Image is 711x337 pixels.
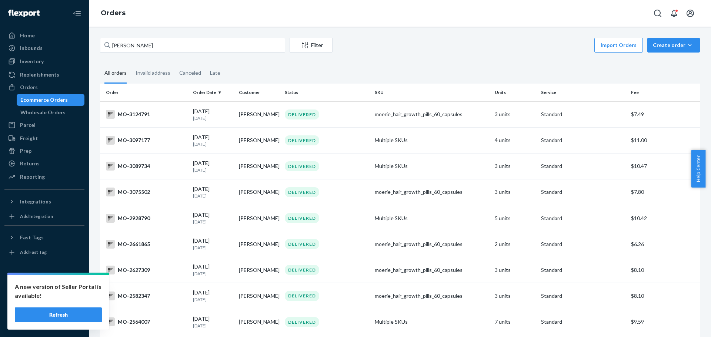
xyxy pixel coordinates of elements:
[375,240,489,248] div: moerie_hair_growth_pills_60_capsules
[20,249,47,255] div: Add Fast Tag
[193,141,233,147] p: [DATE]
[667,6,681,21] button: Open notifications
[492,231,538,257] td: 2 units
[236,179,282,205] td: [PERSON_NAME]
[4,132,84,144] a: Freight
[106,110,187,119] div: MO-3124791
[20,160,40,167] div: Returns
[282,84,372,101] th: Status
[20,147,31,155] div: Prep
[628,205,700,231] td: $10.42
[95,3,131,24] ol: breadcrumbs
[193,219,233,225] p: [DATE]
[285,265,319,275] div: DELIVERED
[285,317,319,327] div: DELIVERED
[136,63,170,82] div: Invalid address
[538,84,628,101] th: Service
[236,205,282,231] td: [PERSON_NAME]
[628,101,700,127] td: $7.49
[193,245,233,251] p: [DATE]
[236,309,282,335] td: [PERSON_NAME]
[106,291,187,300] div: MO-2582347
[20,96,68,104] div: Ecommerce Orders
[193,185,233,199] div: [DATE]
[193,211,233,225] div: [DATE]
[106,240,187,249] div: MO-2661865
[4,279,84,290] a: Settings
[372,84,492,101] th: SKU
[236,127,282,153] td: [PERSON_NAME]
[106,188,187,196] div: MO-3075502
[193,115,233,121] p: [DATE]
[101,9,126,17] a: Orders
[541,162,625,170] p: Standard
[372,205,492,231] td: Multiple SKUs
[628,231,700,257] td: $6.26
[20,44,43,52] div: Inbounds
[193,263,233,277] div: [DATE]
[4,232,84,243] button: Fast Tags
[628,153,700,179] td: $10.47
[20,121,36,129] div: Parcel
[647,38,700,53] button: Create order
[628,84,700,101] th: Fee
[375,266,489,274] div: moerie_hair_growth_pills_60_capsules
[541,266,625,274] p: Standard
[285,213,319,223] div: DELIVERED
[239,89,279,95] div: Customer
[492,153,538,179] td: 3 units
[492,257,538,283] td: 3 units
[193,193,233,199] p: [DATE]
[70,6,84,21] button: Close Navigation
[17,107,85,118] a: Wholesale Orders
[285,161,319,171] div: DELIVERED
[236,257,282,283] td: [PERSON_NAME]
[4,210,84,222] a: Add Integration
[541,292,625,300] p: Standard
[15,282,102,300] p: A new version of Seller Portal is available!
[179,63,201,82] div: Canceled
[541,215,625,222] p: Standard
[492,127,538,153] td: 4 units
[492,309,538,335] td: 7 units
[375,292,489,300] div: moerie_hair_growth_pills_60_capsules
[628,283,700,309] td: $8.10
[290,38,333,53] button: Filter
[4,158,84,169] a: Returns
[650,6,665,21] button: Open Search Box
[4,145,84,157] a: Prep
[20,71,59,78] div: Replenishments
[492,283,538,309] td: 3 units
[492,101,538,127] td: 3 units
[285,135,319,145] div: DELIVERED
[285,109,319,119] div: DELIVERED
[628,127,700,153] td: $11.00
[20,32,35,39] div: Home
[106,266,187,274] div: MO-2627309
[4,246,84,258] a: Add Fast Tag
[20,198,51,205] div: Integrations
[492,205,538,231] td: 5 units
[541,318,625,326] p: Standard
[492,84,538,101] th: Units
[236,231,282,257] td: [PERSON_NAME]
[106,162,187,171] div: MO-3089734
[290,41,332,49] div: Filter
[628,309,700,335] td: $9.59
[628,179,700,205] td: $7.80
[285,239,319,249] div: DELIVERED
[691,150,705,188] button: Help Center
[628,257,700,283] td: $8.10
[4,42,84,54] a: Inbounds
[210,63,220,82] div: Late
[193,270,233,277] p: [DATE]
[17,94,85,106] a: Ecommerce Orders
[190,84,236,101] th: Order Date
[15,307,102,322] button: Refresh
[193,289,233,303] div: [DATE]
[4,69,84,81] a: Replenishments
[193,237,233,251] div: [DATE]
[653,41,694,49] div: Create order
[541,137,625,144] p: Standard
